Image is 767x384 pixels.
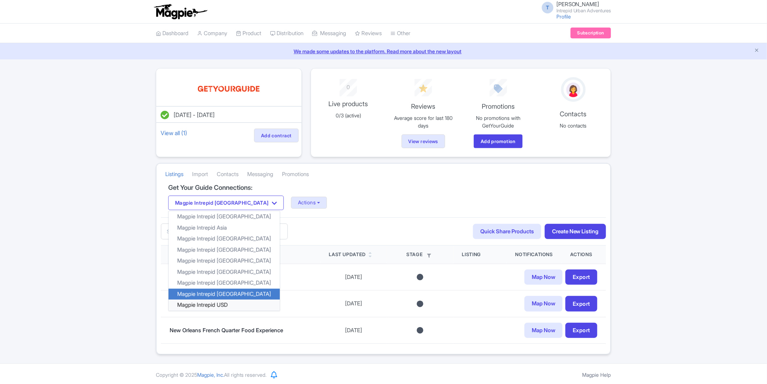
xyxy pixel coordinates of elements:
[390,101,456,111] p: Reviews
[556,1,600,8] span: [PERSON_NAME]
[582,372,611,378] a: Magpie Help
[540,109,606,119] p: Contacts
[4,47,763,55] a: We made some updates to the platform. Read more about the new layout
[159,128,188,138] a: View all (1)
[561,246,606,264] th: Actions
[538,1,611,13] a: T [PERSON_NAME] Intrepid Urban Adventures
[282,164,309,184] a: Promotions
[192,164,208,184] a: Import
[540,122,606,129] p: No contacts
[542,2,554,13] span: T
[168,196,284,210] button: Magpie Intrepid [GEOGRAPHIC_DATA]
[236,24,261,43] a: Product
[247,164,273,184] a: Messaging
[571,28,611,38] a: Subscription
[315,112,382,119] p: 0/3 (active)
[329,251,366,258] div: Last Updated
[315,99,382,109] p: Live products
[320,317,387,344] td: [DATE]
[427,254,431,258] i: Filter by stage
[197,372,224,378] span: Magpie, Inc.
[525,296,563,312] a: Map Now
[565,296,597,312] a: Export
[565,81,582,99] img: avatar_key_member-9c1dde93af8b07d7383eb8b5fb890c87.png
[754,47,760,55] button: Close announcement
[473,224,541,239] a: Quick Share Products
[390,114,456,129] p: Average score for last 180 days
[291,197,327,209] button: Actions
[169,255,280,267] a: Magpie Intrepid [GEOGRAPHIC_DATA]
[152,371,271,379] div: Copyright © 2025 All rights reserved.
[312,24,346,43] a: Messaging
[217,164,239,184] a: Contacts
[507,246,561,264] th: Notifications
[169,244,280,255] a: Magpie Intrepid [GEOGRAPHIC_DATA]
[197,24,227,43] a: Company
[453,246,507,264] th: Listing
[474,134,523,148] a: Add promotion
[402,134,445,148] a: View reviews
[174,111,215,118] span: [DATE] - [DATE]
[170,327,283,334] a: New Orleans French Quarter Food Experience
[320,264,387,291] td: [DATE]
[525,323,563,338] a: Map Now
[390,24,410,43] a: Other
[320,291,387,317] td: [DATE]
[565,323,597,338] a: Export
[465,101,531,111] p: Promotions
[315,79,382,92] div: 0
[565,270,597,285] a: Export
[169,277,280,289] a: Magpie Intrepid [GEOGRAPHIC_DATA]
[556,8,611,13] small: Intrepid Urban Adventures
[169,266,280,277] a: Magpie Intrepid [GEOGRAPHIC_DATA]
[545,224,606,239] a: Create New Listing
[156,24,188,43] a: Dashboard
[169,300,280,311] a: Magpie Intrepid USD
[168,184,599,191] h4: Get Your Guide Connections:
[395,251,445,258] div: Stage
[196,77,261,100] img: o0sjzowjcva6lv7rkc9y.svg
[270,24,303,43] a: Distribution
[465,114,531,129] p: No promotions with GetYourGuide
[556,13,571,20] a: Profile
[152,4,208,20] img: logo-ab69f6fb50320c5b225c76a69d11143b.png
[169,211,280,222] a: Magpie Intrepid [GEOGRAPHIC_DATA]
[169,233,280,245] a: Magpie Intrepid [GEOGRAPHIC_DATA]
[254,129,299,142] a: Add contract
[525,270,563,285] a: Map Now
[161,224,288,240] input: Search products...
[169,222,280,233] a: Magpie Intrepid Asia
[169,288,280,300] a: Magpie Intrepid [GEOGRAPHIC_DATA]
[165,164,183,184] a: Listings
[355,24,382,43] a: Reviews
